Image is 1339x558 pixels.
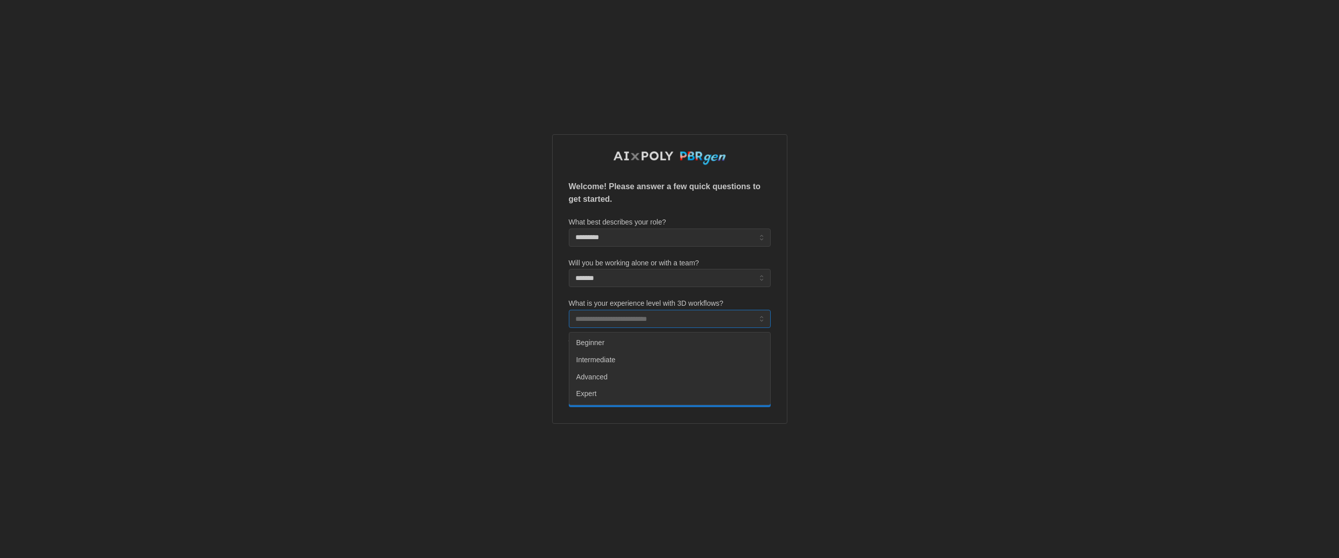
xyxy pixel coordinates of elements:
[576,338,605,349] span: Beginner
[569,298,724,309] label: What is your experience level with 3D workflows?
[576,355,616,366] span: Intermediate
[569,217,666,228] label: What best describes your role?
[576,388,597,400] span: Expert
[576,372,608,383] span: Advanced
[613,151,726,165] img: AIxPoly PBRgen
[569,258,699,269] label: Will you be working alone or with a team?
[569,181,771,206] p: Welcome! Please answer a few quick questions to get started.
